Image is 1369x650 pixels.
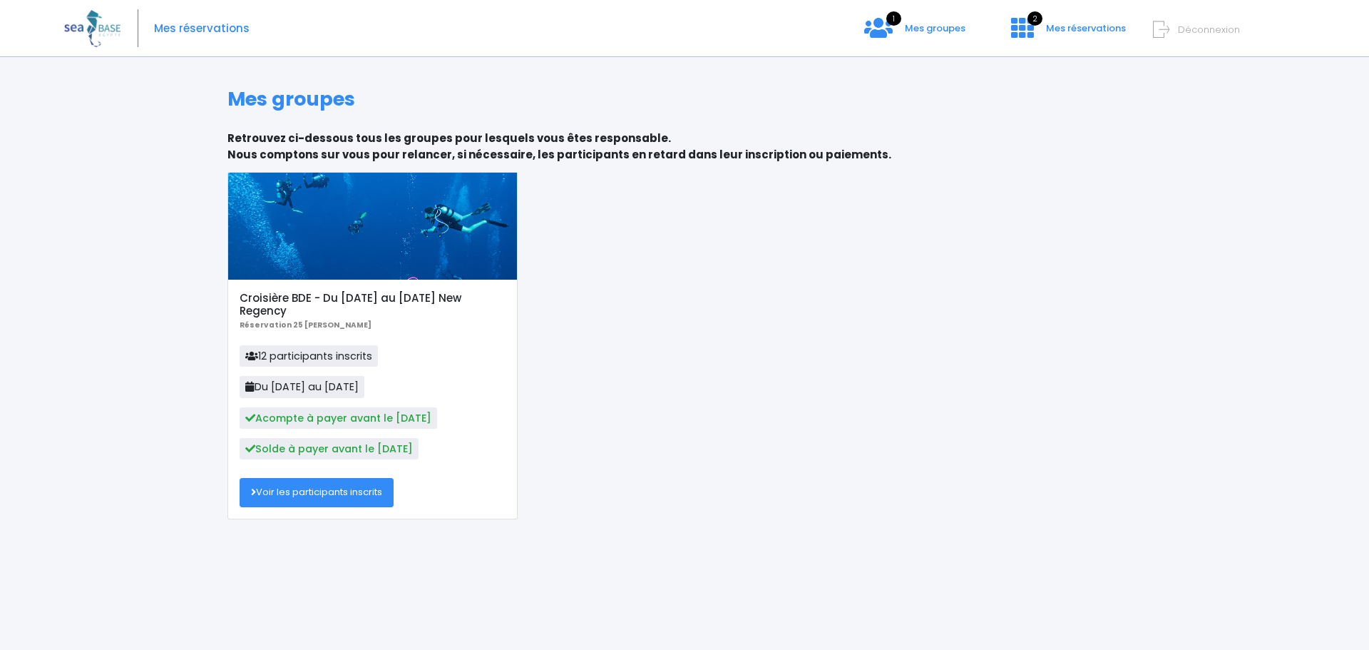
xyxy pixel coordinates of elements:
span: Du [DATE] au [DATE] [240,376,364,397]
a: 1 Mes groupes [853,26,977,40]
h5: Croisière BDE - Du [DATE] au [DATE] New Regency [240,292,506,318]
h1: Mes groupes [227,88,1142,111]
span: 12 participants inscrits [240,345,378,367]
span: Mes réservations [1046,21,1126,35]
p: Retrouvez ci-dessous tous les groupes pour lesquels vous êtes responsable. Nous comptons sur vous... [227,131,1142,163]
b: Réservation 25 [PERSON_NAME] [240,320,371,330]
span: Solde à payer avant le [DATE] [240,438,419,459]
span: 1 [886,11,901,26]
span: Mes groupes [905,21,965,35]
a: Voir les participants inscrits [240,478,394,507]
a: 2 Mes réservations [1000,26,1134,40]
span: Déconnexion [1178,23,1240,36]
span: 2 [1027,11,1042,26]
span: Acompte à payer avant le [DATE] [240,407,437,429]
